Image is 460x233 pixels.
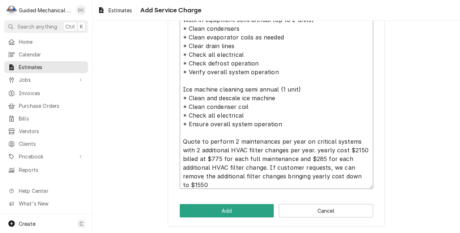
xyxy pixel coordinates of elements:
[138,5,201,15] span: Add Service Charge
[4,100,88,112] a: Purchase Orders
[19,166,84,174] span: Reports
[7,5,17,15] div: Guided Mechanical Services, LLC's Avatar
[95,4,135,16] a: Estimates
[19,102,84,110] span: Purchase Orders
[76,5,86,15] div: DC
[4,87,88,99] a: Invoices
[19,187,84,195] span: Help Center
[7,5,17,15] div: G
[17,23,57,30] span: Search anything
[19,7,72,14] div: Guided Mechanical Services, LLC
[4,48,88,60] a: Calendar
[4,61,88,73] a: Estimates
[4,185,88,197] a: Go to Help Center
[19,140,84,148] span: Clients
[80,23,83,30] span: K
[4,74,88,86] a: Go to Jobs
[4,125,88,137] a: Vendors
[65,23,75,30] span: Ctrl
[180,204,274,217] button: Add
[19,127,84,135] span: Vendors
[19,89,84,97] span: Invoices
[19,153,73,160] span: Pricebook
[80,220,83,228] span: C
[4,164,88,176] a: Reports
[4,20,88,33] button: Search anythingCtrlK
[4,36,88,48] a: Home
[19,76,73,84] span: Jobs
[4,198,88,209] a: Go to What's New
[19,51,84,58] span: Calendar
[4,113,88,124] a: Bills
[180,204,373,217] div: Button Group
[108,7,132,14] span: Estimates
[19,115,84,122] span: Bills
[19,38,84,46] span: Home
[4,151,88,162] a: Go to Pricebook
[76,5,86,15] div: Daniel Cornell's Avatar
[180,204,373,217] div: Button Group Row
[19,221,35,227] span: Create
[279,204,373,217] button: Cancel
[19,63,84,71] span: Estimates
[4,138,88,150] a: Clients
[19,200,84,207] span: What's New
